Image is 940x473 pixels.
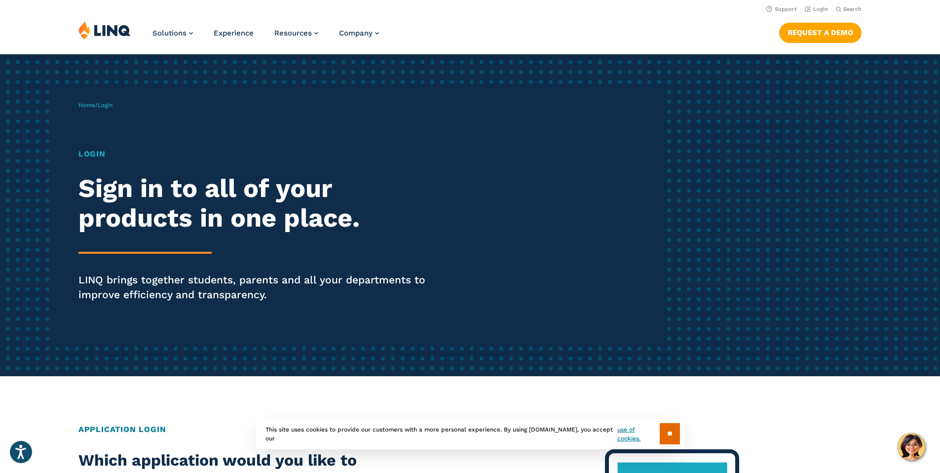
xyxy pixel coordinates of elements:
[339,29,379,38] a: Company
[152,29,187,38] span: Solutions
[256,418,685,449] div: This site uses cookies to provide our customers with a more personal experience. By using [DOMAIN...
[779,23,862,42] a: Request a Demo
[274,29,312,38] span: Resources
[779,21,862,42] nav: Button Navigation
[152,21,379,53] nav: Primary Navigation
[805,6,828,12] a: Login
[78,102,113,109] span: /
[78,21,131,39] img: LINQ | K‑12 Software
[214,29,254,38] a: Experience
[898,433,925,461] button: Hello, have a question? Let’s chat.
[617,425,659,443] a: use of cookies.
[78,148,441,160] h1: Login
[843,6,862,12] span: Search
[274,29,318,38] a: Resources
[339,29,373,38] span: Company
[98,102,113,109] span: Login
[766,6,797,12] a: Support
[152,29,193,38] a: Solutions
[78,424,862,435] h2: Application Login
[836,5,862,13] button: Open Search Bar
[78,273,441,302] p: LINQ brings together students, parents and all your departments to improve efficiency and transpa...
[78,102,95,109] a: Home
[78,174,441,233] h2: Sign in to all of your products in one place.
